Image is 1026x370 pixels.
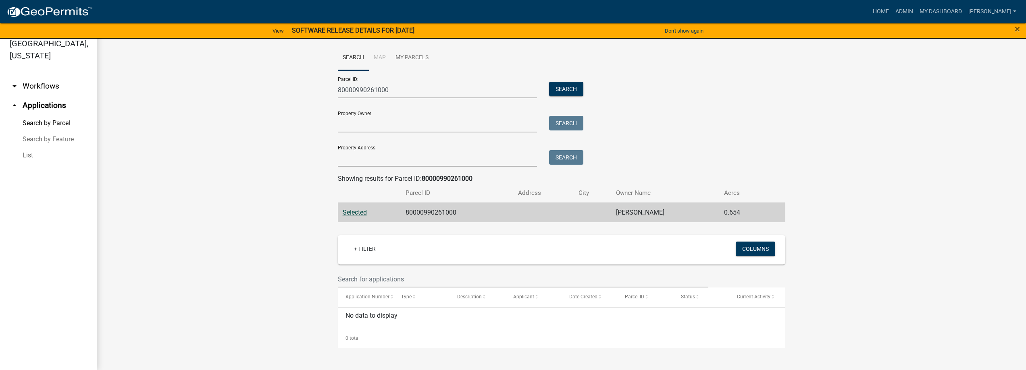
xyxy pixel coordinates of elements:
[916,4,965,19] a: My Dashboard
[673,287,729,307] datatable-header-cell: Status
[10,101,19,110] i: arrow_drop_up
[617,287,673,307] datatable-header-cell: Parcel ID
[681,294,695,300] span: Status
[338,45,369,71] a: Search
[269,24,287,37] a: View
[450,287,506,307] datatable-header-cell: Description
[719,203,767,222] td: 0.654
[870,4,892,19] a: Home
[393,287,450,307] datatable-header-cell: Type
[348,242,382,256] a: + Filter
[422,175,472,182] strong: 80000990261000
[549,150,583,165] button: Search
[457,294,482,300] span: Description
[562,287,618,307] datatable-header-cell: Date Created
[10,81,19,91] i: arrow_drop_down
[611,184,719,203] th: Owner Name
[343,209,367,216] a: Selected
[736,242,775,256] button: Columns
[569,294,597,300] span: Date Created
[729,287,785,307] datatable-header-cell: Current Activity
[965,4,1020,19] a: [PERSON_NAME]
[611,203,719,222] td: [PERSON_NAME]
[513,184,574,203] th: Address
[338,271,709,287] input: Search for applications
[391,45,433,71] a: My Parcels
[338,308,785,328] div: No data to display
[513,294,534,300] span: Applicant
[574,184,611,203] th: City
[1015,24,1020,34] button: Close
[1015,23,1020,35] span: ×
[549,82,583,96] button: Search
[401,203,513,222] td: 80000990261000
[549,116,583,130] button: Search
[338,174,785,184] div: Showing results for Parcel ID:
[292,27,414,34] strong: SOFTWARE RELEASE DETAILS FOR [DATE]
[737,294,770,300] span: Current Activity
[345,294,389,300] span: Application Number
[338,287,394,307] datatable-header-cell: Application Number
[719,184,767,203] th: Acres
[401,294,412,300] span: Type
[892,4,916,19] a: Admin
[506,287,562,307] datatable-header-cell: Applicant
[338,328,785,348] div: 0 total
[662,24,707,37] button: Don't show again
[625,294,644,300] span: Parcel ID
[401,184,513,203] th: Parcel ID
